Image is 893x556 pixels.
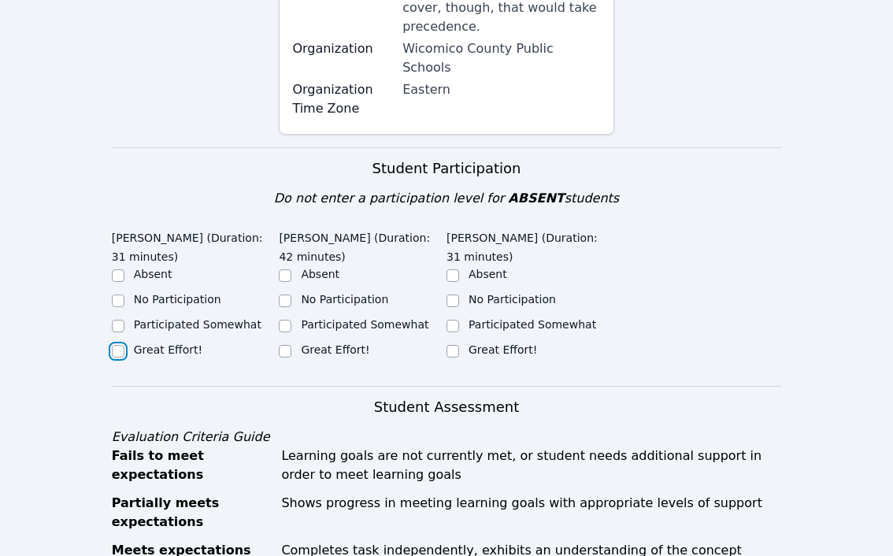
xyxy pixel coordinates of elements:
h3: Student Assessment [112,396,782,418]
label: Organization Time Zone [292,80,393,118]
legend: [PERSON_NAME] (Duration: 31 minutes) [446,224,614,266]
div: Do not enter a participation level for students [112,189,782,208]
label: Great Effort! [134,343,202,356]
span: ABSENT [508,191,564,206]
div: Fails to meet expectations [112,447,272,484]
label: No Participation [469,293,556,306]
div: Learning goals are not currently met, or student needs additional support in order to meet learni... [281,447,781,484]
label: Participated Somewhat [469,318,596,331]
label: Great Effort! [469,343,537,356]
label: Organization [292,39,393,58]
div: Shows progress in meeting learning goals with appropriate levels of support [281,494,781,532]
div: Partially meets expectations [112,494,272,532]
label: No Participation [134,293,221,306]
label: Absent [301,268,339,280]
label: Participated Somewhat [134,318,261,331]
label: Absent [134,268,172,280]
legend: [PERSON_NAME] (Duration: 31 minutes) [112,224,280,266]
div: Wicomico County Public Schools [402,39,601,77]
label: Great Effort! [301,343,369,356]
legend: [PERSON_NAME] (Duration: 42 minutes) [279,224,446,266]
label: No Participation [301,293,388,306]
div: Evaluation Criteria Guide [112,428,782,447]
label: Participated Somewhat [301,318,428,331]
label: Absent [469,268,507,280]
div: Eastern [402,80,601,99]
h3: Student Participation [112,158,782,180]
